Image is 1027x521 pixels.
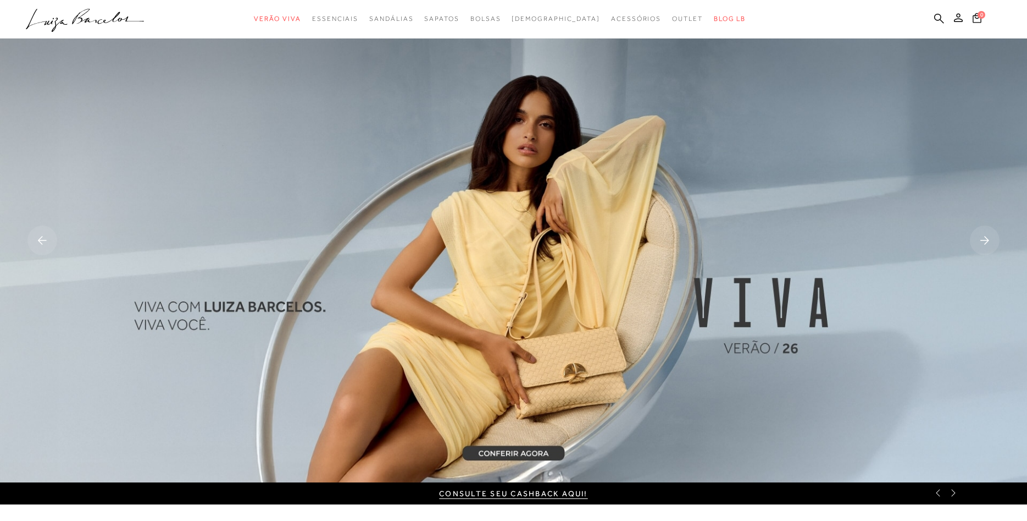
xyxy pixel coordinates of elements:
[512,9,600,29] a: noSubCategoriesText
[969,12,985,27] button: 0
[312,9,358,29] a: categoryNavScreenReaderText
[672,15,703,23] span: Outlet
[611,15,661,23] span: Acessórios
[254,15,301,23] span: Verão Viva
[512,15,600,23] span: [DEMOGRAPHIC_DATA]
[424,15,459,23] span: Sapatos
[470,9,501,29] a: categoryNavScreenReaderText
[672,9,703,29] a: categoryNavScreenReaderText
[978,11,985,19] span: 0
[424,9,459,29] a: categoryNavScreenReaderText
[470,15,501,23] span: Bolsas
[369,9,413,29] a: categoryNavScreenReaderText
[254,9,301,29] a: categoryNavScreenReaderText
[611,9,661,29] a: categoryNavScreenReaderText
[714,15,746,23] span: BLOG LB
[369,15,413,23] span: Sandálias
[439,489,587,498] a: Consulte seu cashback aqui!
[312,15,358,23] span: Essenciais
[714,9,746,29] a: BLOG LB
